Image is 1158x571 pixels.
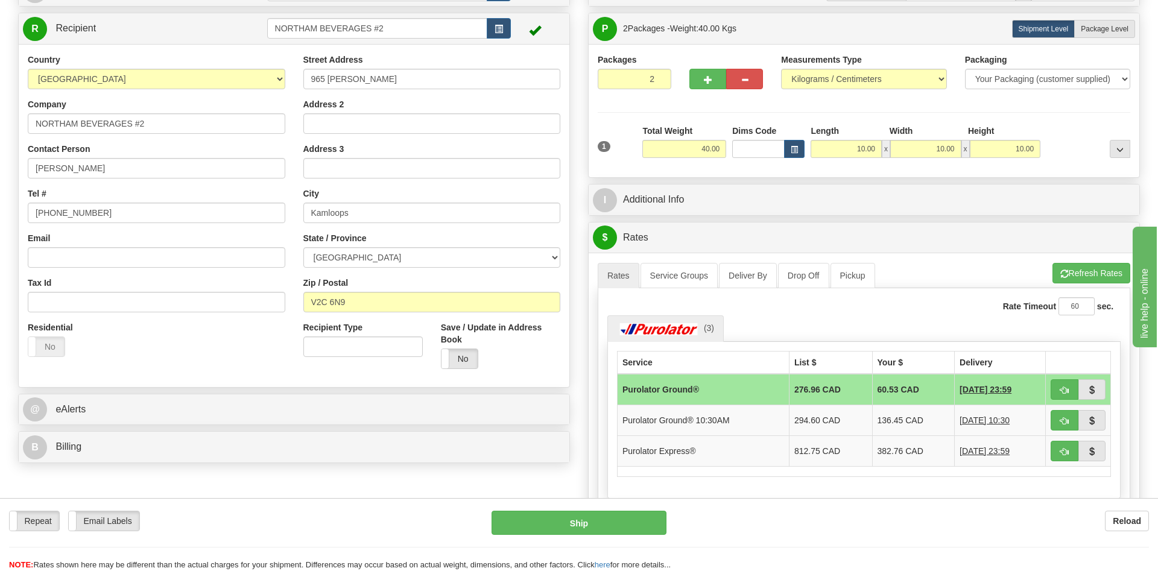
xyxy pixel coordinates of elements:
td: Purolator Express® [618,435,789,466]
span: I [593,188,617,212]
a: @ eAlerts [23,397,565,422]
span: Weight: [670,24,736,33]
label: Street Address [303,54,363,66]
span: 1 Day [960,445,1010,457]
span: 2 [623,24,628,33]
td: Purolator Ground® [618,374,789,405]
label: Contact Person [28,143,90,155]
td: Purolator Ground® 10:30AM [618,405,789,435]
iframe: chat widget [1130,224,1157,347]
td: 812.75 CAD [789,435,872,466]
label: No [441,349,478,368]
label: State / Province [303,232,367,244]
label: Rate Timeout [1003,300,1056,312]
th: List $ [789,351,872,374]
label: City [303,188,319,200]
span: NOTE: [9,560,33,569]
span: 5 Days [960,383,1011,396]
label: Zip / Postal [303,277,349,289]
span: (3) [704,323,714,333]
label: Recipient Type [303,321,363,333]
a: IAdditional Info [593,188,1135,212]
label: No [28,337,65,356]
label: Save / Update in Address Book [441,321,560,345]
a: here [595,560,610,569]
label: Company [28,98,66,110]
label: Address 2 [303,98,344,110]
label: Measurements Type [781,54,862,66]
span: 40.00 [698,24,720,33]
label: Packages [598,54,637,66]
a: R Recipient [23,16,240,41]
span: 5 Days [960,414,1010,426]
img: Purolator [617,323,701,335]
label: Repeat [10,511,59,531]
input: Enter a location [303,69,561,89]
label: Tel # [28,188,46,200]
span: x [882,140,890,158]
td: 60.53 CAD [872,374,955,405]
span: R [23,17,47,41]
label: Height [968,125,995,137]
span: B [23,435,47,459]
label: Total Weight [642,125,692,137]
label: Email [28,232,50,244]
td: 382.76 CAD [872,435,955,466]
button: Ship [492,511,666,535]
span: $ [593,226,617,250]
div: live help - online [9,7,112,22]
button: Reload [1105,511,1149,531]
span: 1 [598,141,610,152]
label: Packaging [965,54,1007,66]
input: Recipient Id [267,18,488,39]
span: Billing [55,441,81,452]
th: Delivery [955,351,1046,374]
label: Length [811,125,839,137]
td: 294.60 CAD [789,405,872,435]
span: P [593,17,617,41]
label: Country [28,54,60,66]
span: @ [23,397,47,421]
a: B Billing [23,435,565,459]
span: x [961,140,970,158]
label: Address 3 [303,143,344,155]
a: Deliver By [719,263,777,288]
button: Refresh Rates [1052,263,1130,283]
label: Residential [28,321,73,333]
a: Rates [598,263,639,288]
label: sec. [1097,300,1113,312]
th: Your $ [872,351,955,374]
label: Email Labels [69,511,139,531]
span: Kgs [722,24,736,33]
span: Shipment Level [1019,25,1069,33]
div: ... [1110,140,1130,158]
td: 276.96 CAD [789,374,872,405]
label: Tax Id [28,277,51,289]
label: Width [890,125,913,137]
a: P 2Packages -Weight:40.00 Kgs [593,16,1135,41]
span: eAlerts [55,404,86,414]
span: Package Level [1081,25,1128,33]
th: Service [618,351,789,374]
span: Recipient [55,23,96,33]
span: Packages - [623,16,736,40]
a: Service Groups [641,263,718,288]
a: Drop Off [778,263,829,288]
b: Reload [1113,516,1141,526]
label: Dims Code [732,125,776,137]
td: 136.45 CAD [872,405,955,435]
a: $Rates [593,226,1135,250]
a: Pickup [831,263,875,288]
